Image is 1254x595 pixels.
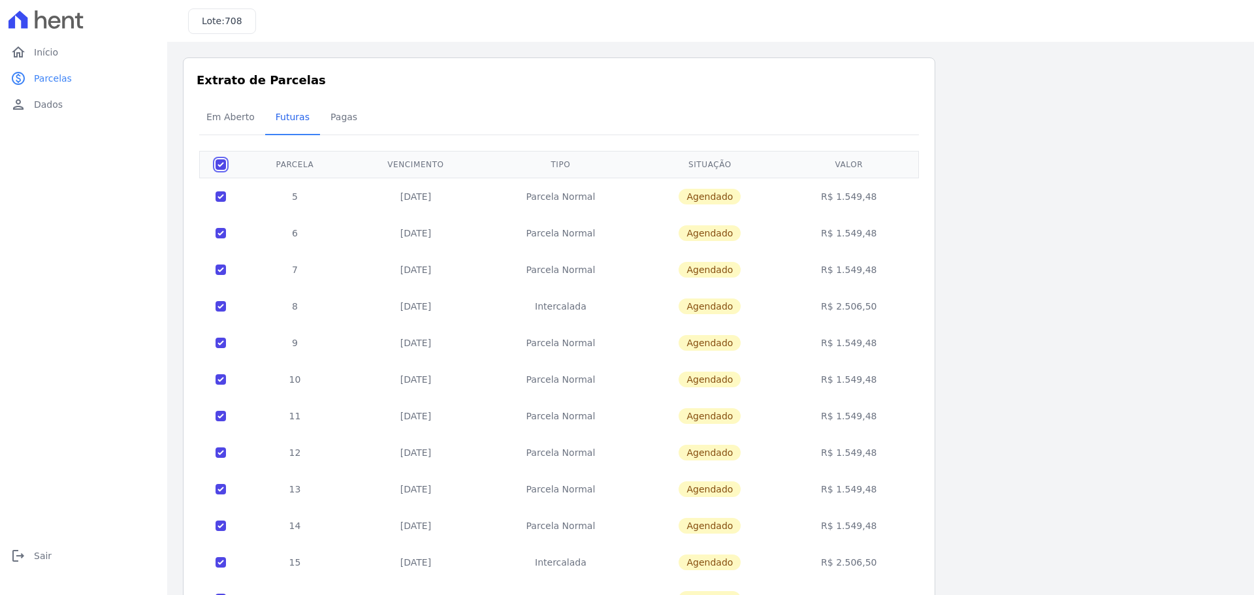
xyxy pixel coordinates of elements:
span: Agendado [679,518,741,534]
td: R$ 1.549,48 [782,215,916,251]
i: home [10,44,26,60]
td: [DATE] [348,288,483,325]
td: 6 [242,215,348,251]
td: Parcela Normal [483,361,638,398]
td: 12 [242,434,348,471]
h3: Lote: [202,14,242,28]
span: Agendado [679,335,741,351]
td: R$ 1.549,48 [782,178,916,215]
span: Parcelas [34,72,72,85]
td: Parcela Normal [483,398,638,434]
i: logout [10,548,26,564]
span: Agendado [679,262,741,278]
td: Parcela Normal [483,215,638,251]
span: Agendado [679,372,741,387]
th: Parcela [242,151,348,178]
th: Valor [782,151,916,178]
td: 5 [242,178,348,215]
td: Parcela Normal [483,325,638,361]
td: [DATE] [348,215,483,251]
span: Agendado [679,481,741,497]
td: Parcela Normal [483,471,638,507]
span: Agendado [679,445,741,460]
span: Sair [34,549,52,562]
a: paidParcelas [5,65,162,91]
td: Intercalada [483,544,638,581]
td: R$ 1.549,48 [782,398,916,434]
span: Agendado [679,298,741,314]
td: R$ 1.549,48 [782,507,916,544]
span: Agendado [679,189,741,204]
span: Agendado [679,555,741,570]
td: Parcela Normal [483,178,638,215]
td: 13 [242,471,348,507]
td: 15 [242,544,348,581]
td: R$ 1.549,48 [782,471,916,507]
a: homeInício [5,39,162,65]
td: [DATE] [348,251,483,288]
td: [DATE] [348,507,483,544]
span: Dados [34,98,63,111]
td: 10 [242,361,348,398]
td: Parcela Normal [483,507,638,544]
td: Parcela Normal [483,251,638,288]
span: Agendado [679,408,741,424]
a: Pagas [320,101,368,135]
td: [DATE] [348,471,483,507]
span: Agendado [679,225,741,241]
td: Intercalada [483,288,638,325]
h3: Extrato de Parcelas [197,71,922,89]
i: paid [10,71,26,86]
span: 708 [225,16,242,26]
th: Vencimento [348,151,483,178]
td: [DATE] [348,434,483,471]
td: R$ 2.506,50 [782,544,916,581]
td: [DATE] [348,398,483,434]
td: 9 [242,325,348,361]
span: Em Aberto [199,104,263,130]
td: 11 [242,398,348,434]
td: Parcela Normal [483,434,638,471]
td: R$ 1.549,48 [782,361,916,398]
a: personDados [5,91,162,118]
td: R$ 2.506,50 [782,288,916,325]
td: 14 [242,507,348,544]
td: R$ 1.549,48 [782,434,916,471]
td: [DATE] [348,178,483,215]
td: R$ 1.549,48 [782,325,916,361]
td: 7 [242,251,348,288]
th: Tipo [483,151,638,178]
td: [DATE] [348,544,483,581]
td: [DATE] [348,361,483,398]
span: Futuras [268,104,317,130]
th: Situação [638,151,782,178]
span: Pagas [323,104,365,130]
td: 8 [242,288,348,325]
a: logoutSair [5,543,162,569]
a: Futuras [265,101,320,135]
td: R$ 1.549,48 [782,251,916,288]
a: Em Aberto [196,101,265,135]
span: Início [34,46,58,59]
td: [DATE] [348,325,483,361]
i: person [10,97,26,112]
